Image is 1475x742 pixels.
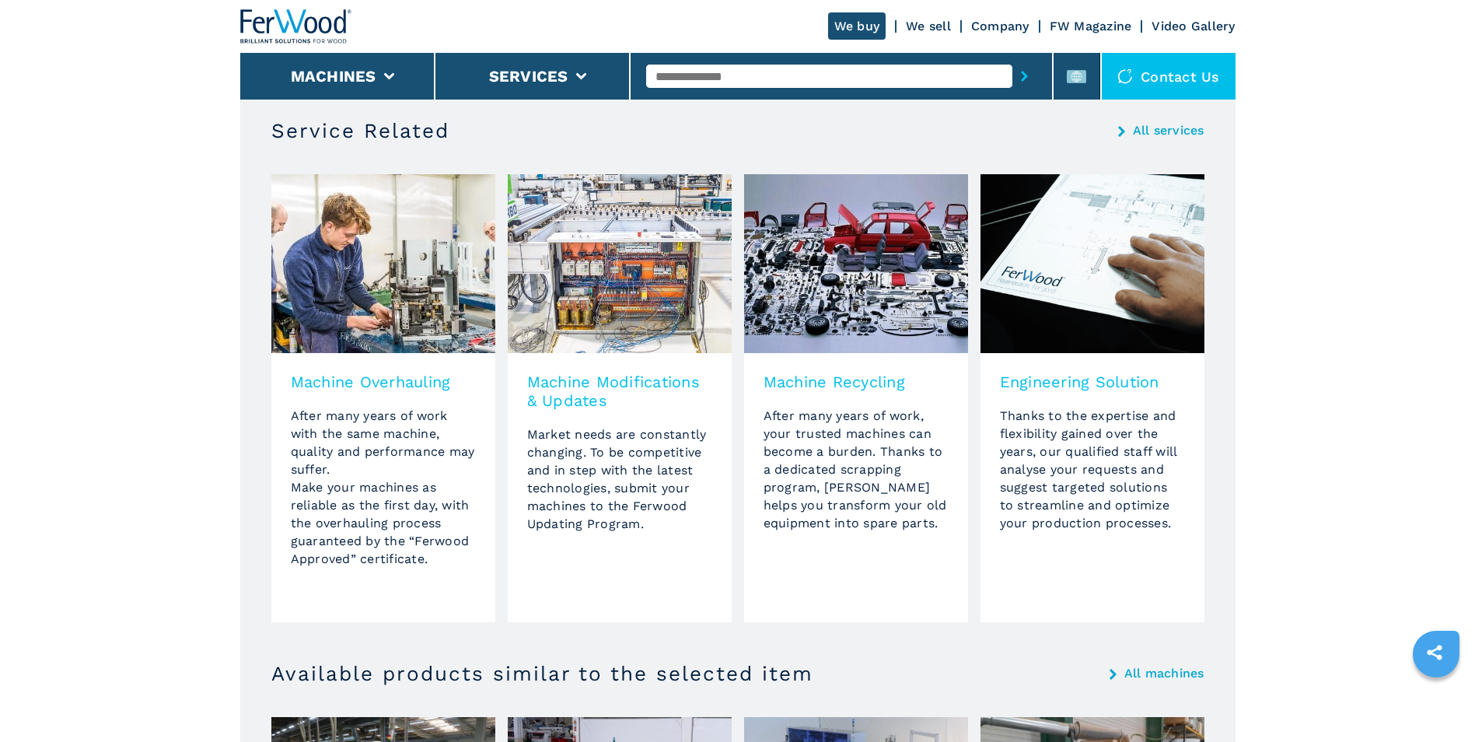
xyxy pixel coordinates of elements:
h3: Available products similar to the selected item [271,661,813,686]
button: submit-button [1012,58,1036,94]
span: Thanks to the expertise and flexibility gained over the years, our qualified staff will analyse y... [1000,408,1177,530]
a: Engineering SolutionThanks to the expertise and flexibility gained over the years, our qualified ... [980,174,1204,622]
span: Market needs are constantly changing. To be competitive and in step with the latest technologies,... [527,427,707,531]
img: Ferwood [240,9,352,44]
button: Services [489,67,568,86]
a: Video Gallery [1152,19,1235,33]
h3: Service Related [271,118,449,143]
button: Machines [291,67,376,86]
div: Contact us [1102,53,1236,100]
a: We sell [906,19,951,33]
a: Machine OverhaulingAfter many years of work with the same machine, quality and performance may su... [271,174,495,622]
a: Machine RecyclingAfter many years of work, your trusted machines can become a burden. Thanks to a... [744,174,968,622]
img: image [980,174,1204,353]
h3: Engineering Solution [1000,373,1185,391]
a: All services [1133,124,1204,137]
a: All machines [1124,667,1204,680]
h3: Machine Modifications & Updates [527,373,712,410]
a: Machine Modifications & UpdatesMarket needs are constantly changing. To be competitive and in ste... [508,174,732,622]
img: image [508,174,732,353]
h3: Machine Overhauling [291,373,476,391]
img: Contact us [1117,68,1133,84]
span: After many years of work, your trusted machines can become a burden. Thanks to a dedicated scrapp... [764,408,947,530]
span: After many years of work with the same machine, quality and performance may suffer. Make your mac... [291,408,475,566]
a: sharethis [1415,633,1454,672]
a: Company [971,19,1029,33]
img: image [744,174,968,353]
h3: Machine Recycling [764,373,949,391]
iframe: Chat [1409,672,1463,730]
a: We buy [828,12,886,40]
img: image [271,174,495,353]
a: FW Magazine [1050,19,1132,33]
